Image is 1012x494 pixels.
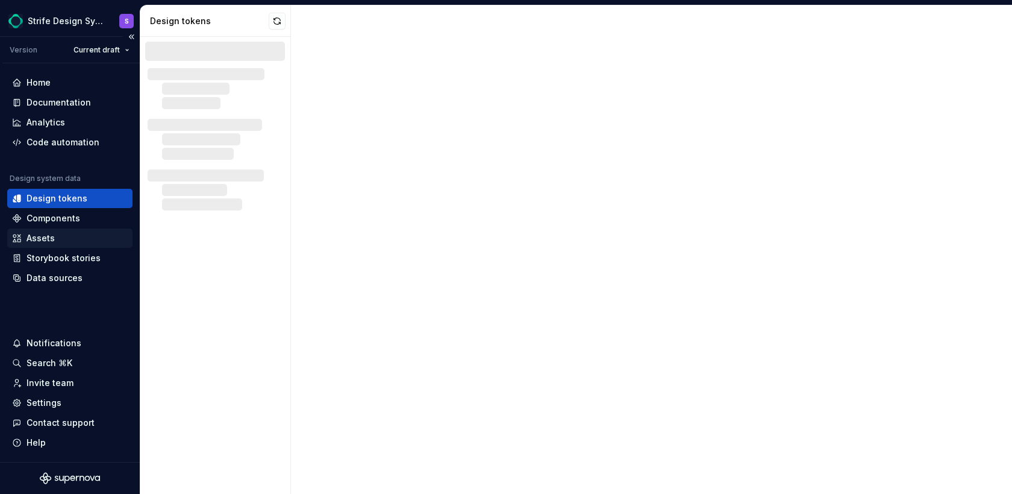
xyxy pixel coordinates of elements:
button: Strife Design SystemS [2,8,137,34]
a: Data sources [7,268,133,288]
div: Design tokens [27,192,87,204]
div: Help [27,437,46,449]
div: Documentation [27,97,91,109]
button: Current draft [68,42,135,59]
button: Contact support [7,413,133,432]
a: Storybook stories [7,249,133,268]
div: S [125,16,129,26]
div: Analytics [27,116,65,128]
div: Invite team [27,377,73,389]
div: Contact support [27,417,95,429]
div: Components [27,212,80,224]
div: Version [10,45,37,55]
button: Collapse sidebar [123,28,140,45]
img: 21b91b01-957f-4e61-960f-db90ae25bf09.png [8,14,23,28]
div: Notifications [27,337,81,349]
a: Documentation [7,93,133,112]
svg: Supernova Logo [40,472,100,484]
div: Strife Design System [28,15,105,27]
a: Settings [7,393,133,413]
div: Code automation [27,136,99,148]
button: Help [7,433,133,452]
div: Design system data [10,174,81,183]
a: Assets [7,229,133,248]
div: Home [27,77,51,89]
div: Data sources [27,272,83,284]
button: Search ⌘K [7,353,133,373]
a: Design tokens [7,189,133,208]
a: Invite team [7,373,133,393]
a: Components [7,209,133,228]
div: Storybook stories [27,252,101,264]
div: Assets [27,232,55,244]
div: Design tokens [150,15,269,27]
span: Current draft [73,45,120,55]
a: Code automation [7,133,133,152]
a: Home [7,73,133,92]
a: Analytics [7,113,133,132]
div: Search ⌘K [27,357,72,369]
button: Notifications [7,334,133,353]
div: Settings [27,397,61,409]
